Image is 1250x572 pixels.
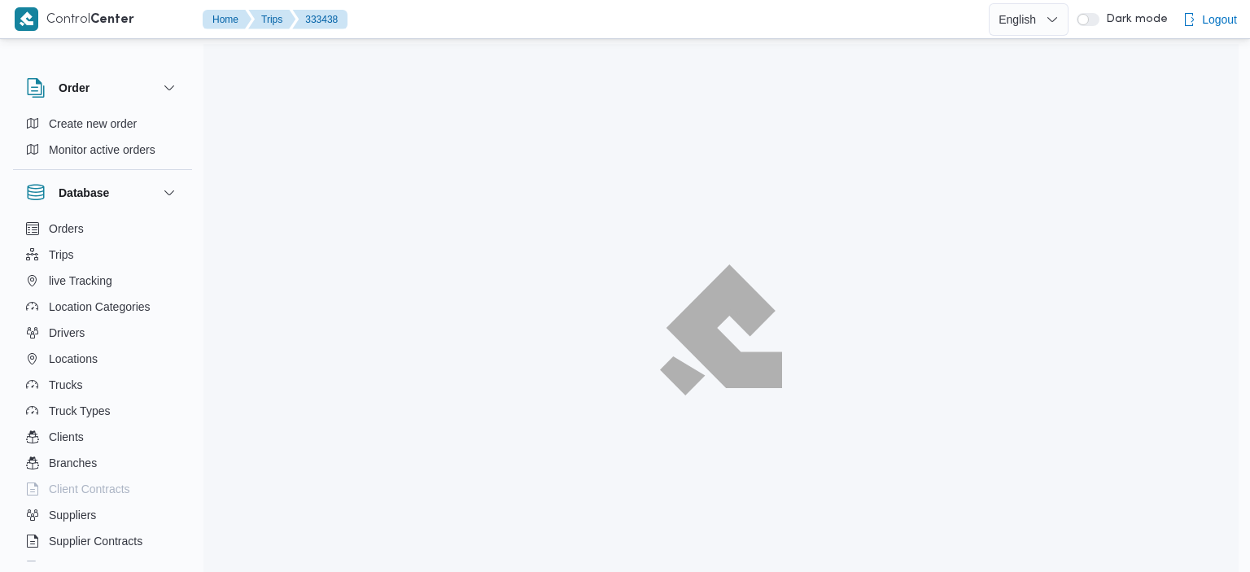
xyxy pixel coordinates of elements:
button: Locations [20,346,186,372]
button: Home [203,10,251,29]
button: Database [26,183,179,203]
button: Trips [248,10,295,29]
span: Location Categories [49,297,151,317]
div: Order [13,111,192,169]
button: Monitor active orders [20,137,186,163]
span: Supplier Contracts [49,531,142,551]
span: Trips [49,245,74,264]
button: Client Contracts [20,476,186,502]
b: Center [90,14,134,26]
span: Logout [1202,10,1237,29]
button: Supplier Contracts [20,528,186,554]
img: X8yXhbKr1z7QwAAAABJRU5ErkJggg== [15,7,38,31]
button: Branches [20,450,186,476]
button: 333438 [292,10,347,29]
button: Orders [20,216,186,242]
span: live Tracking [49,271,112,290]
button: Logout [1176,3,1243,36]
button: Clients [20,424,186,450]
button: Location Categories [20,294,186,320]
span: Locations [49,349,98,369]
span: Dark mode [1099,13,1168,26]
button: Suppliers [20,502,186,528]
span: Trucks [49,375,82,395]
div: Database [13,216,192,568]
img: ILLA Logo [669,274,773,385]
span: Monitor active orders [49,140,155,159]
span: Clients [49,427,84,447]
span: Truck Types [49,401,110,421]
span: Branches [49,453,97,473]
span: Client Contracts [49,479,130,499]
h3: Order [59,78,90,98]
button: Truck Types [20,398,186,424]
span: Drivers [49,323,85,343]
button: Trips [20,242,186,268]
button: Trucks [20,372,186,398]
span: Suppliers [49,505,96,525]
button: Order [26,78,179,98]
span: Create new order [49,114,137,133]
button: Create new order [20,111,186,137]
button: Drivers [20,320,186,346]
span: Orders [49,219,84,238]
h3: Database [59,183,109,203]
button: live Tracking [20,268,186,294]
